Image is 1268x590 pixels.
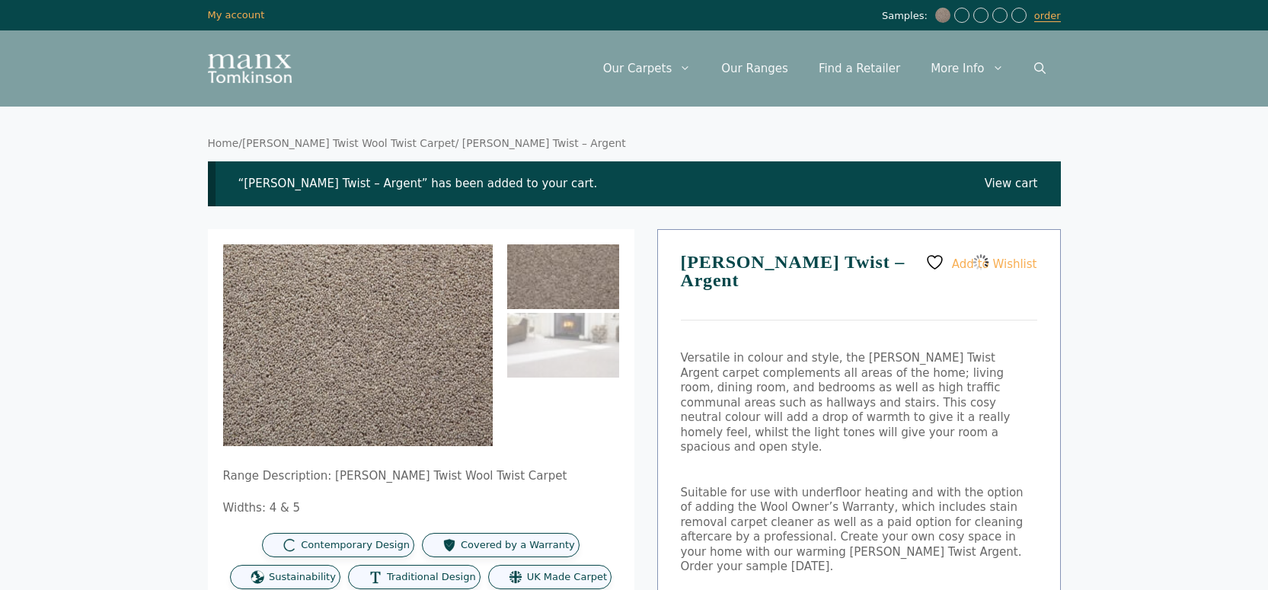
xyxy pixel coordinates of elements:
[461,539,575,552] span: Covered by a Warranty
[952,257,1037,271] span: Add to Wishlist
[706,46,803,91] a: Our Ranges
[1034,10,1061,22] a: order
[681,253,1037,321] h1: [PERSON_NAME] Twist – Argent
[588,46,707,91] a: Our Carpets
[925,253,1036,272] a: Add to Wishlist
[882,10,931,23] span: Samples:
[208,9,265,21] a: My account
[985,177,1038,192] a: View cart
[803,46,915,91] a: Find a Retailer
[242,137,455,149] a: [PERSON_NAME] Twist Wool Twist Carpet
[387,571,476,584] span: Traditional Design
[681,486,1037,575] p: Suitable for use with underfloor heating and with the option of adding the Wool Owner’s Warranty,...
[935,8,950,23] img: Tomkinson Twist - Argent
[208,161,1061,207] div: “[PERSON_NAME] Twist – Argent” has been added to your cart.
[208,54,292,83] img: Manx Tomkinson
[681,351,1037,455] p: Versatile in colour and style, the [PERSON_NAME] Twist Argent carpet complements all areas of the...
[269,571,336,584] span: Sustainability
[223,501,619,516] p: Widths: 4 & 5
[507,313,619,378] img: Tomkinson Twist - Argent - Image 2
[208,137,239,149] a: Home
[915,46,1018,91] a: More Info
[208,137,1061,151] nav: Breadcrumb
[588,46,1061,91] nav: Primary
[507,244,619,309] img: Tomkinson Twist - Argent
[1019,46,1061,91] a: Open Search Bar
[223,469,619,484] p: Range Description: [PERSON_NAME] Twist Wool Twist Carpet
[301,539,410,552] span: Contemporary Design
[527,571,607,584] span: UK Made Carpet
